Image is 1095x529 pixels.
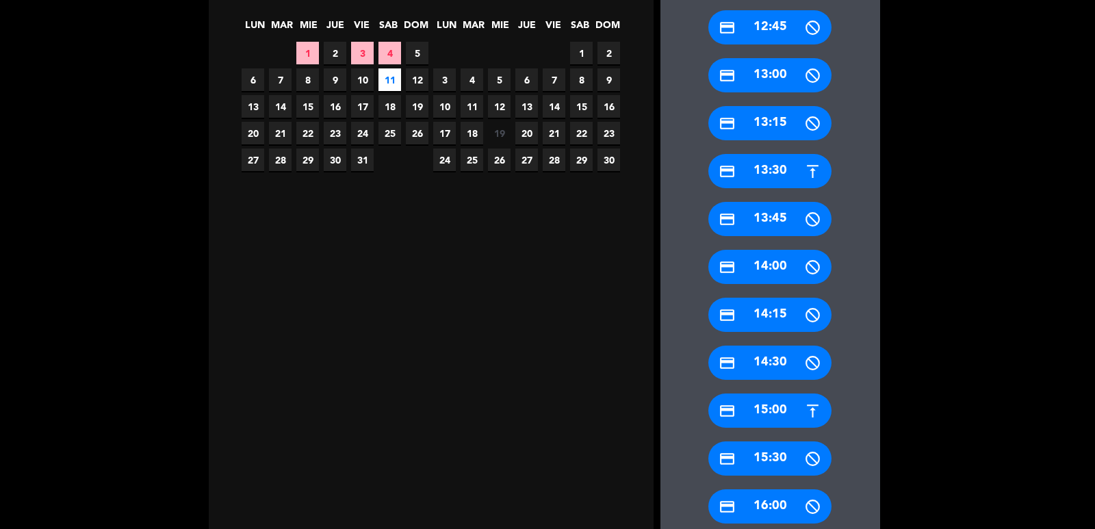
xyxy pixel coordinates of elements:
[569,17,591,40] span: SAB
[708,202,832,236] div: 13:45
[719,498,736,515] i: credit_card
[433,95,456,118] span: 10
[708,10,832,44] div: 12:45
[543,95,565,118] span: 14
[461,149,483,171] span: 25
[435,17,458,40] span: LUN
[708,58,832,92] div: 13:00
[242,95,264,118] span: 13
[351,122,374,144] span: 24
[324,17,346,40] span: JUE
[543,122,565,144] span: 21
[351,95,374,118] span: 17
[708,441,832,476] div: 15:30
[542,17,565,40] span: VIE
[597,149,620,171] span: 30
[515,68,538,91] span: 6
[515,17,538,40] span: JUE
[708,298,832,332] div: 14:15
[350,17,373,40] span: VIE
[324,122,346,144] span: 23
[461,68,483,91] span: 4
[461,122,483,144] span: 18
[404,17,426,40] span: DOM
[378,68,401,91] span: 11
[296,42,319,64] span: 1
[269,95,292,118] span: 14
[324,68,346,91] span: 9
[324,95,346,118] span: 16
[489,17,511,40] span: MIE
[297,17,320,40] span: MIE
[406,95,428,118] span: 19
[378,95,401,118] span: 18
[351,68,374,91] span: 10
[597,95,620,118] span: 16
[378,42,401,64] span: 4
[461,95,483,118] span: 11
[242,68,264,91] span: 6
[570,95,593,118] span: 15
[708,106,832,140] div: 13:15
[269,149,292,171] span: 28
[570,42,593,64] span: 1
[570,68,593,91] span: 8
[570,149,593,171] span: 29
[570,122,593,144] span: 22
[595,17,618,40] span: DOM
[377,17,400,40] span: SAB
[433,68,456,91] span: 3
[488,149,511,171] span: 26
[406,122,428,144] span: 26
[378,122,401,144] span: 25
[597,42,620,64] span: 2
[488,68,511,91] span: 5
[296,95,319,118] span: 15
[242,122,264,144] span: 20
[708,393,832,428] div: 15:00
[462,17,485,40] span: MAR
[269,68,292,91] span: 7
[719,354,736,372] i: credit_card
[296,149,319,171] span: 29
[719,19,736,36] i: credit_card
[719,163,736,180] i: credit_card
[296,68,319,91] span: 8
[543,149,565,171] span: 28
[515,95,538,118] span: 13
[488,95,511,118] span: 12
[597,68,620,91] span: 9
[244,17,266,40] span: LUN
[433,122,456,144] span: 17
[719,402,736,420] i: credit_card
[351,42,374,64] span: 3
[708,250,832,284] div: 14:00
[324,42,346,64] span: 2
[719,259,736,276] i: credit_card
[719,211,736,228] i: credit_card
[433,149,456,171] span: 24
[488,122,511,144] span: 19
[515,122,538,144] span: 20
[543,68,565,91] span: 7
[719,67,736,84] i: credit_card
[242,149,264,171] span: 27
[351,149,374,171] span: 31
[719,307,736,324] i: credit_card
[719,450,736,467] i: credit_card
[406,42,428,64] span: 5
[296,122,319,144] span: 22
[270,17,293,40] span: MAR
[708,489,832,524] div: 16:00
[719,115,736,132] i: credit_card
[515,149,538,171] span: 27
[708,154,832,188] div: 13:30
[708,346,832,380] div: 14:30
[324,149,346,171] span: 30
[597,122,620,144] span: 23
[406,68,428,91] span: 12
[269,122,292,144] span: 21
